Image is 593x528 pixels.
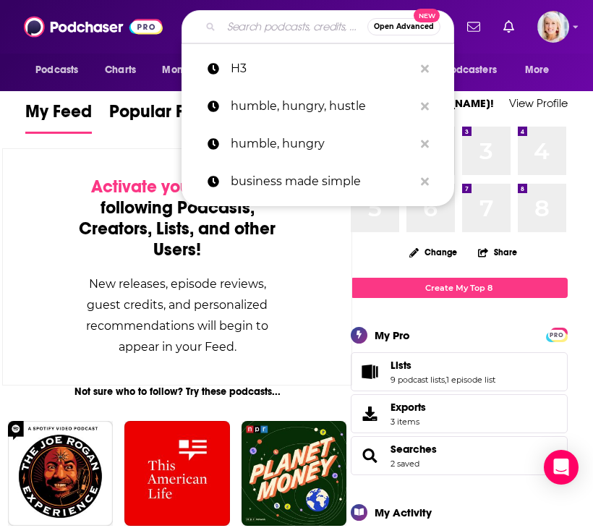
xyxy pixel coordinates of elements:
[391,375,445,385] a: 9 podcast lists
[427,60,497,80] span: For Podcasters
[75,176,279,260] div: by following Podcasts, Creators, Lists, and other Users!
[2,386,352,398] div: Not sure who to follow? Try these podcasts...
[391,359,495,372] a: Lists
[375,328,410,342] div: My Pro
[25,101,92,134] a: My Feed
[182,88,454,125] a: humble, hungry, hustle
[351,394,568,433] a: Exports
[356,362,385,382] a: Lists
[91,176,239,197] span: Activate your Feed
[391,401,426,414] span: Exports
[374,23,434,30] span: Open Advanced
[351,436,568,475] span: Searches
[537,11,569,43] span: Logged in as ashtonrc
[95,56,145,84] a: Charts
[105,60,136,80] span: Charts
[162,60,213,80] span: Monitoring
[356,446,385,466] a: Searches
[537,11,569,43] button: Show profile menu
[356,404,385,424] span: Exports
[515,56,568,84] button: open menu
[35,60,78,80] span: Podcasts
[75,273,279,357] div: New releases, episode reviews, guest credits, and personalized recommendations will begin to appe...
[446,375,495,385] a: 1 episode list
[351,352,568,391] span: Lists
[367,18,440,35] button: Open AdvancedNew
[182,50,454,88] a: H3
[182,125,454,163] a: humble, hungry
[461,14,486,39] a: Show notifications dropdown
[8,421,113,526] img: The Joe Rogan Experience
[391,459,419,469] a: 2 saved
[231,125,414,163] p: humble, hungry
[231,163,414,200] p: business made simple
[231,88,414,125] p: humble, hungry, hustle
[182,10,454,43] div: Search podcasts, credits, & more...
[25,101,92,131] span: My Feed
[509,96,568,110] a: View Profile
[548,330,566,341] span: PRO
[418,56,518,84] button: open menu
[445,375,446,385] span: ,
[242,421,346,526] img: Planet Money
[375,506,432,519] div: My Activity
[544,450,579,485] div: Open Intercom Messenger
[391,359,411,372] span: Lists
[152,56,232,84] button: open menu
[401,243,466,261] button: Change
[109,101,215,131] span: Popular Feed
[109,101,215,134] a: Popular Feed
[221,15,367,38] input: Search podcasts, credits, & more...
[182,163,454,200] a: business made simple
[537,11,569,43] img: User Profile
[525,60,550,80] span: More
[24,13,163,41] img: Podchaser - Follow, Share and Rate Podcasts
[477,238,518,266] button: Share
[25,56,97,84] button: open menu
[391,417,426,427] span: 3 items
[391,443,437,456] a: Searches
[414,9,440,22] span: New
[124,421,229,526] img: This American Life
[231,50,414,88] p: H3
[351,278,568,297] a: Create My Top 8
[548,328,566,339] a: PRO
[498,14,520,39] a: Show notifications dropdown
